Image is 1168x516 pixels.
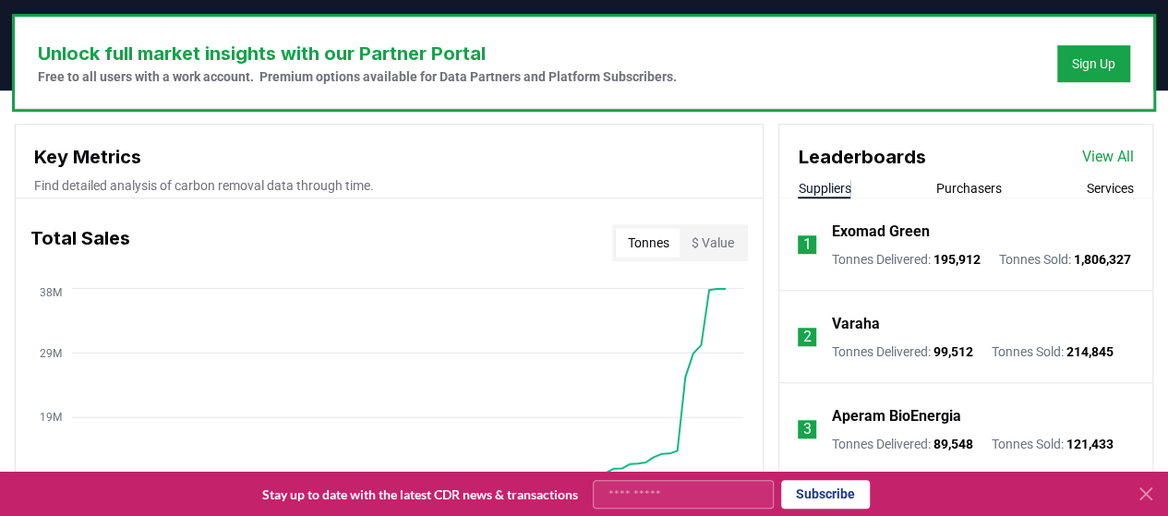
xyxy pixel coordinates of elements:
[1066,344,1113,359] span: 214,845
[803,234,812,256] p: 1
[933,344,972,359] span: 99,512
[40,346,62,359] tspan: 29M
[616,228,680,258] button: Tonnes
[991,435,1113,453] p: Tonnes Sold :
[1087,179,1134,198] button: Services
[38,67,677,86] p: Free to all users with a work account. Premium options available for Data Partners and Platform S...
[1072,54,1115,73] a: Sign Up
[933,252,980,267] span: 195,912
[1073,252,1130,267] span: 1,806,327
[1066,437,1113,451] span: 121,433
[803,418,812,440] p: 3
[798,143,925,171] h3: Leaderboards
[680,228,744,258] button: $ Value
[38,40,677,67] h3: Unlock full market insights with our Partner Portal
[803,326,812,348] p: 2
[933,437,972,451] span: 89,548
[936,179,1002,198] button: Purchasers
[998,250,1130,269] p: Tonnes Sold :
[991,342,1113,361] p: Tonnes Sold :
[34,176,744,195] p: Find detailed analysis of carbon removal data through time.
[831,342,972,361] p: Tonnes Delivered :
[831,405,960,427] a: Aperam BioEnergia
[40,285,62,298] tspan: 38M
[1082,146,1134,168] a: View All
[30,224,130,261] h3: Total Sales
[34,143,744,171] h3: Key Metrics
[798,179,850,198] button: Suppliers
[1057,45,1130,82] button: Sign Up
[831,221,929,243] a: Exomad Green
[831,313,879,335] a: Varaha
[831,435,972,453] p: Tonnes Delivered :
[40,411,62,424] tspan: 19M
[831,250,980,269] p: Tonnes Delivered :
